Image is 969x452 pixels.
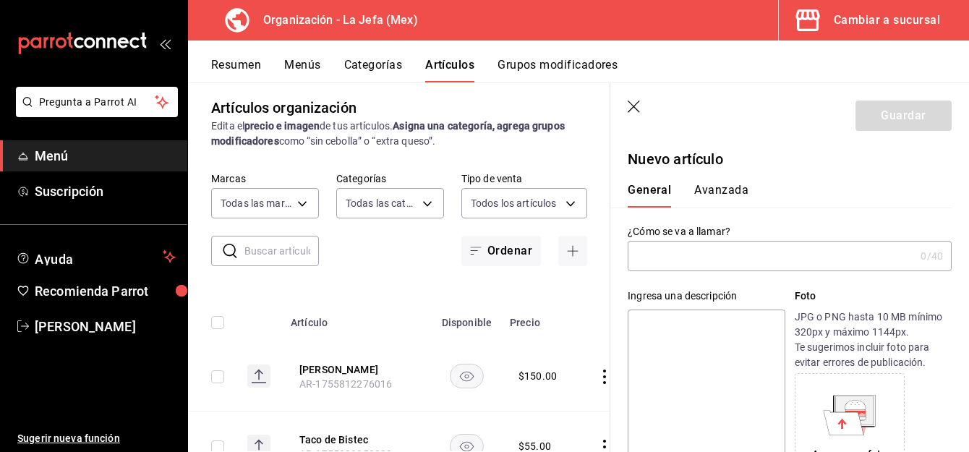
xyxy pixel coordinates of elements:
input: Buscar artículo [244,236,319,265]
div: Edita el de tus artículos. como “sin cebolla” o “extra queso”. [211,119,587,149]
span: Todas las categorías, Sin categoría [346,196,417,210]
p: Foto [795,289,952,304]
div: navigation tabs [628,183,934,208]
p: Nuevo artículo [628,148,952,170]
span: Todas las marcas, Sin marca [221,196,292,210]
button: Categorías [344,58,403,82]
label: Categorías [336,174,444,184]
button: Grupos modificadores [498,58,618,82]
button: availability-product [450,364,484,388]
button: Menús [284,58,320,82]
div: navigation tabs [211,58,969,82]
div: $ 150.00 [518,369,557,383]
span: [PERSON_NAME] [35,317,176,336]
div: Cambiar a sucursal [834,10,940,30]
button: Artículos [425,58,474,82]
button: Ordenar [461,236,541,266]
th: Artículo [282,295,432,341]
a: Pregunta a Parrot AI [10,105,178,120]
span: Suscripción [35,182,176,201]
label: Marcas [211,174,319,184]
span: Pregunta a Parrot AI [39,95,155,110]
div: Artículos organización [211,97,357,119]
button: General [628,183,671,208]
button: edit-product-location [299,432,415,447]
span: Todos los artículos [471,196,557,210]
button: Avanzada [694,183,748,208]
strong: precio e imagen [244,120,320,132]
div: 0 /40 [921,249,943,263]
span: AR-1755812276016 [299,378,392,390]
button: actions [597,370,612,384]
p: JPG o PNG hasta 10 MB mínimo 320px y máximo 1144px. Te sugerimos incluir foto para evitar errores... [795,310,952,370]
button: open_drawer_menu [159,38,171,49]
th: Disponible [432,295,501,341]
label: ¿Cómo se va a llamar? [628,226,952,236]
span: Menú [35,146,176,166]
label: Tipo de venta [461,174,587,184]
button: edit-product-location [299,362,415,377]
strong: Asigna una categoría, agrega grupos modificadores [211,120,565,147]
span: Sugerir nueva función [17,431,176,446]
span: Ayuda [35,248,157,265]
button: Pregunta a Parrot AI [16,87,178,117]
div: Ingresa una descripción [628,289,785,304]
span: Recomienda Parrot [35,281,176,301]
th: Precio [501,295,580,341]
button: Resumen [211,58,261,82]
h3: Organización - La Jefa (Mex) [252,12,418,29]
